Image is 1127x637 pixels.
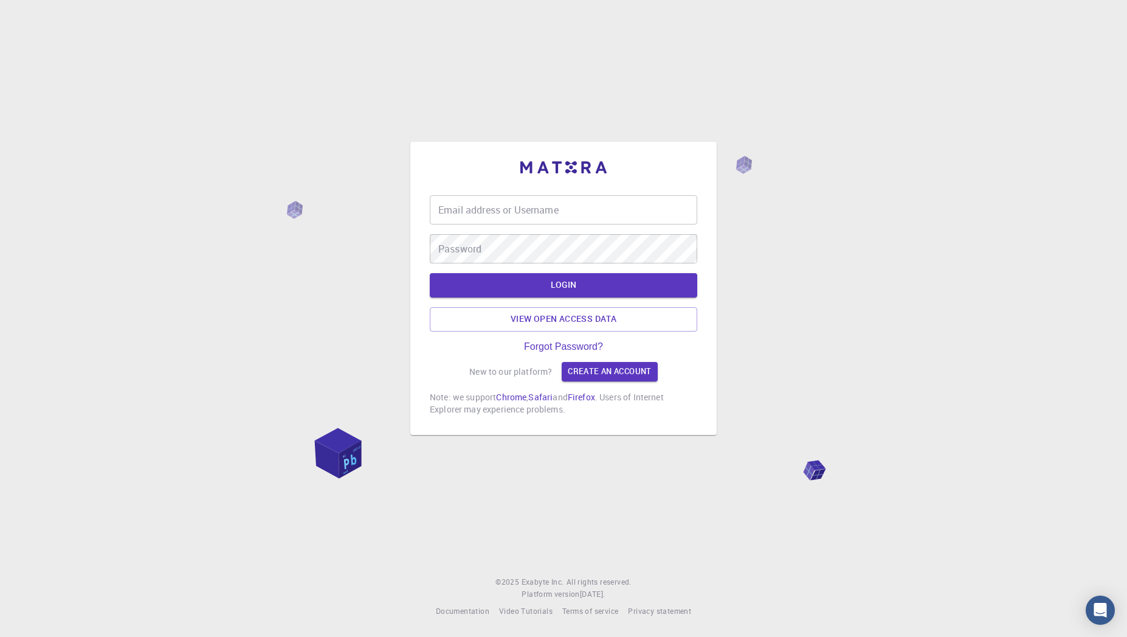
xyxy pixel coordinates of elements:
[496,391,526,403] a: Chrome
[430,307,697,332] a: View open access data
[430,273,697,298] button: LOGIN
[522,588,579,600] span: Platform version
[580,589,605,599] span: [DATE] .
[522,577,564,587] span: Exabyte Inc.
[1086,596,1115,625] div: Open Intercom Messenger
[499,605,553,618] a: Video Tutorials
[436,605,489,618] a: Documentation
[580,588,605,600] a: [DATE].
[562,606,618,616] span: Terms of service
[499,606,553,616] span: Video Tutorials
[430,391,697,416] p: Note: we support , and . Users of Internet Explorer may experience problems.
[528,391,553,403] a: Safari
[628,605,691,618] a: Privacy statement
[524,341,603,352] a: Forgot Password?
[568,391,595,403] a: Firefox
[469,366,552,378] p: New to our platform?
[436,606,489,616] span: Documentation
[562,605,618,618] a: Terms of service
[567,576,632,588] span: All rights reserved.
[495,576,521,588] span: © 2025
[522,576,564,588] a: Exabyte Inc.
[628,606,691,616] span: Privacy statement
[562,362,657,381] a: Create an account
